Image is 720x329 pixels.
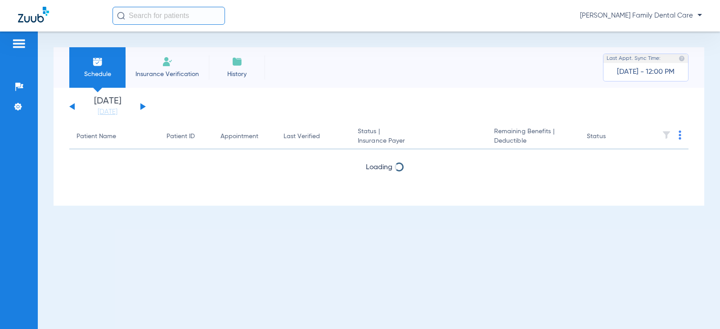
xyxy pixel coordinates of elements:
div: Patient Name [76,132,116,141]
img: filter.svg [662,131,671,140]
img: last sync help info [679,55,685,62]
li: [DATE] [81,97,135,117]
a: [DATE] [81,108,135,117]
img: hamburger-icon [12,38,26,49]
div: Appointment [220,132,269,141]
img: Schedule [92,56,103,67]
span: Insurance Payer [358,136,480,146]
img: group-dot-blue.svg [679,131,681,140]
th: Remaining Benefits | [487,124,580,149]
span: Insurance Verification [132,70,202,79]
span: Schedule [76,70,119,79]
img: Manual Insurance Verification [162,56,173,67]
div: Patient ID [166,132,195,141]
img: Zuub Logo [18,7,49,23]
img: History [232,56,243,67]
span: Last Appt. Sync Time: [607,54,661,63]
th: Status [580,124,640,149]
div: Patient Name [76,132,152,141]
input: Search for patients [112,7,225,25]
div: Patient ID [166,132,206,141]
span: Deductible [494,136,572,146]
div: Appointment [220,132,258,141]
span: Loading [366,164,392,171]
span: [PERSON_NAME] Family Dental Care [580,11,702,20]
span: [DATE] - 12:00 PM [617,68,675,77]
div: Last Verified [283,132,320,141]
span: History [216,70,258,79]
th: Status | [351,124,487,149]
img: Search Icon [117,12,125,20]
div: Last Verified [283,132,343,141]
